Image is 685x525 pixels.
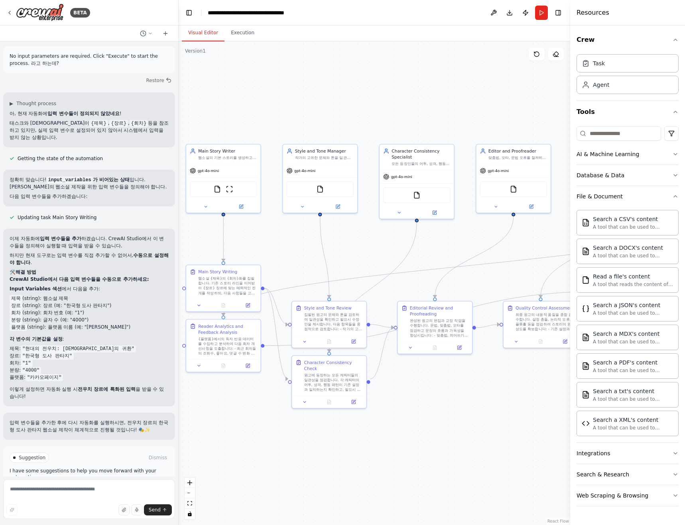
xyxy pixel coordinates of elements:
div: React Flow controls [185,478,195,519]
div: Tools [577,123,679,513]
button: Search & Research [577,464,679,485]
button: Tools [577,101,679,123]
button: No output available [422,344,448,351]
button: No output available [316,398,342,406]
g: Edge from a934f552-8de1-473b-a6bf-44d69b103155 to 11361da8-fdac-43d7-8c9c-d807572d7ed5 [264,285,288,327]
div: Character Consistency Specialist모든 등장인물의 어투, 성격, 행동 패턴의 일관성을 점검하고 관리합니다. 각 캐릭터의 고유한 특성과 성장 곡선을 추적... [379,144,455,219]
img: FileReadTool [510,186,517,193]
button: Open in side panel [449,344,470,351]
code: input_variables [47,176,93,184]
p: 정확히 맞습니다! 입니다. [PERSON_NAME]의 웹소설 제작을 위한 입력 변수들을 정의해야 합니다. [10,176,169,190]
button: Crew [577,29,679,51]
div: AI & Machine Learning [577,150,639,158]
button: File & Document [577,186,679,207]
div: A tool that can be used to semantic search a query from a PDF's content. [593,367,673,374]
img: MDXSearchTool [582,333,590,341]
div: 맞춤법, 오타, 문법 오류를 철저히 점검하고 수정하며, 문장의 흐름과 가독성을 향상시킵니다. 웹소설의 빠른 연재 특성을 고려하여 효율적이면서도 정확한 편집 작업을 수행합니다. [488,155,547,160]
p: 태스크와 [DEMOGRAPHIC_DATA]이 , , 등을 참조하고 있지만, 실제 입력 변수로 설정되어 있지 않아서 시스템에서 입력을 받지 않는 상황입니다. [10,119,169,141]
li: (string): 플랫폼 이름 (예: "[PERSON_NAME]") [10,323,169,331]
p: 다음 입력 변수들을 추가하겠습니다: [10,193,169,200]
button: Open in side panel [343,398,364,406]
div: Read a file's content [593,272,673,280]
div: Database & Data [577,171,624,179]
div: File & Document [577,192,623,200]
li: 제목: [10,345,169,352]
p: No input parameters are required. Click "Execute" to start the process. 라고 하는데? [10,53,169,67]
code: {제목} [89,120,108,127]
button: Upload files [118,504,130,515]
strong: 해결 방법 [16,269,36,275]
p: : [10,335,169,343]
div: A tool that can be used to semantic search a query from a MDX's content. [593,339,673,345]
div: Search & Research [577,470,629,478]
div: A tool that can be used to semantic search a query from a JSON's content. [593,310,673,316]
p: 이렇게 설정하면 자동화 실행 시 을 받을 수 있습니다! [10,386,169,400]
div: Style and Tone Manager [295,148,354,154]
g: Edge from 3aa759c8-f1bb-48c7-9c39-f1413e64de24 to 4177aa02-23a6-4088-a271-2beaef7cd303 [370,325,394,382]
p: 이제 자동화에 하겠습니다. CrewAI Studio에서 이 변수들을 정의해야 실행할 때 입력을 받을 수 있습니다. [10,235,169,249]
div: 최종 원고의 내용적 품질을 종합 검수합니다. 설정 충돌, 논리적 오류, 플롯홀 등을 점검하여 스토리의 완성도를 확보합니다: - 기존 설정과의 충돌 여부 확인 - 논리적 비약이... [516,312,574,332]
button: Dismiss [147,454,169,462]
button: Open in side panel [555,338,575,345]
div: Quality Control Assessment최종 원고의 내용적 품질을 종합 검수합니다. 설정 충돌, 논리적 오류, 플롯홀 등을 점검하여 스토리의 완성도를 확보합니다: - ... [503,301,578,348]
div: Editorial Review and Proofreading완성된 원고의 편집과 교정 작업을 수행합니다. 문법, 맞춤법, 오타를 점검하고 문장의 흐름과 가독성을 향상시킵니다:... [397,301,472,354]
g: Edge from 11361da8-fdac-43d7-8c9c-d807572d7ed5 to 4177aa02-23a6-4088-a271-2beaef7cd303 [370,321,394,331]
p: 하지만 현재 도구로는 입력 변수를 직접 추가할 수 없어서, . [10,252,169,266]
button: Web Scraping & Browsing [577,485,679,506]
code: 회차 [10,310,22,317]
img: PDFSearchTool [582,362,590,370]
code: 플랫폼 [10,324,27,331]
div: Reader Analytics and Feedback Analysis [198,323,257,335]
button: Improve this prompt [6,504,18,515]
g: Edge from a934f552-8de1-473b-a6bf-44d69b103155 to 3aa759c8-f1bb-48c7-9c39-f1413e64de24 [264,285,288,382]
button: Open in side panel [224,203,258,210]
span: Updating task Main Story Writing [18,214,96,221]
button: Hide right sidebar [553,7,564,18]
div: Character Consistency Specialist [392,148,450,160]
li: 분량: [10,366,169,374]
button: Open in side panel [321,203,355,210]
img: CSVSearchTool [582,219,590,227]
code: "카카오페이지" [26,374,63,381]
div: Main Story Writer [198,148,257,154]
button: Execution [224,25,261,41]
div: Editorial Review and Proofreading [410,305,468,317]
strong: Input Variables 섹션 [10,286,62,292]
div: Character Consistency Check [304,359,363,371]
button: No output available [211,302,236,309]
button: toggle interactivity [185,509,195,519]
div: Version 1 [185,48,206,54]
span: Getting the state of the automation [18,155,103,162]
g: Edge from 00d8b05a-430e-42f8-9f05-4062b01cf5b9 to a934f552-8de1-473b-a6bf-44d69b103155 [220,216,226,261]
li: 장르: [10,352,169,359]
span: Suggestion [19,454,45,461]
g: Edge from 993f9f4a-c776-435c-a3c0-f861fed10be9 to 4177aa02-23a6-4088-a271-2beaef7cd303 [432,216,516,298]
div: A tool that reads the content of a file. To use this tool, provide a 'file_path' parameter with t... [593,281,673,288]
strong: 가 비어있는 상태 [47,177,130,182]
code: 제목 [10,295,22,302]
div: Main Story Writer웹소설의 기본 스토리를 생성하고, 사건 전개, 대사, 묘사 등을 포함한 매력적인 챕터를 작성합니다. {장르}에 맞는 톤과 분위기를 유지하며, 독... [185,144,261,213]
div: Web Scraping & Browsing [577,492,648,500]
button: AI & Machine Learning [577,144,679,165]
button: ▶Thought process [10,100,56,107]
button: Restore [143,75,175,86]
div: Main Story Writing웹소설 {제목}의 {회차}화를 집필합니다. 기존 스토리 라인을 이어받아 {장르} 장르에 맞는 매력적인 전개를 작성하되, 다음 사항들을 고려하여... [185,264,261,312]
li: (string): 회차 번호 (예: "1") [10,309,169,316]
div: 웹소설 {제목}의 {회차}화를 집필합니다. 기존 스토리 라인을 이어받아 {장르} 장르에 맞는 매력적인 전개를 작성하되, 다음 사항들을 고려하여 작성합니다: - 기존 캐릭터들의... [198,276,257,296]
button: No output available [316,338,342,345]
nav: breadcrumb [208,9,297,17]
code: "1" [21,360,33,367]
span: gpt-4o-mini [488,168,509,173]
button: Switch to previous chat [137,29,156,38]
div: Integrations [577,449,610,457]
div: Editor and Proofreader맞춤법, 오타, 문법 오류를 철저히 점검하고 수정하며, 문장의 흐름과 가독성을 향상시킵니다. 웹소설의 빠른 연재 특성을 고려하여 효율적... [476,144,551,213]
img: Logo [16,4,64,22]
g: Edge from 4177aa02-23a6-4088-a271-2beaef7cd303 to 67bda285-11b4-407a-838d-2588cf991c78 [476,321,500,331]
img: FileReadTool [413,192,420,199]
code: {장르} [109,120,128,127]
div: File & Document [577,207,679,443]
img: JSONSearchTool [582,305,590,313]
strong: 전우치 장르에 특화된 입력 [78,386,136,392]
div: Style and Tone Manager작가의 고유한 문체와 톤을 일관성 있게 유지하며, 문장 구조, 어휘 선택, 서술 리듬을 통일합니다. {장르} 장르의 특성에 맞는 문체적... [282,144,358,213]
button: Open in side panel [417,209,452,216]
